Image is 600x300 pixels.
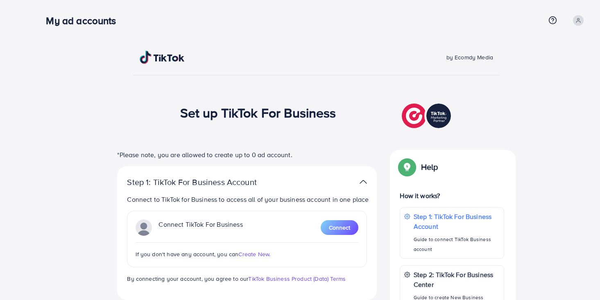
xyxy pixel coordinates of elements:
[360,176,367,188] img: TikTok partner
[180,105,336,120] h1: Set up TikTok For Business
[140,51,185,64] img: TikTok
[414,212,500,231] p: Step 1: TikTok For Business Account
[127,177,283,187] p: Step 1: TikTok For Business Account
[400,191,504,201] p: How it works?
[117,150,377,160] p: *Please note, you are allowed to create up to 0 ad account.
[414,235,500,254] p: Guide to connect TikTok Business account
[414,270,500,289] p: Step 2: TikTok For Business Center
[446,53,493,61] span: by Ecomdy Media
[421,162,438,172] p: Help
[402,102,453,130] img: TikTok partner
[400,160,414,174] img: Popup guide
[46,15,122,27] h3: My ad accounts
